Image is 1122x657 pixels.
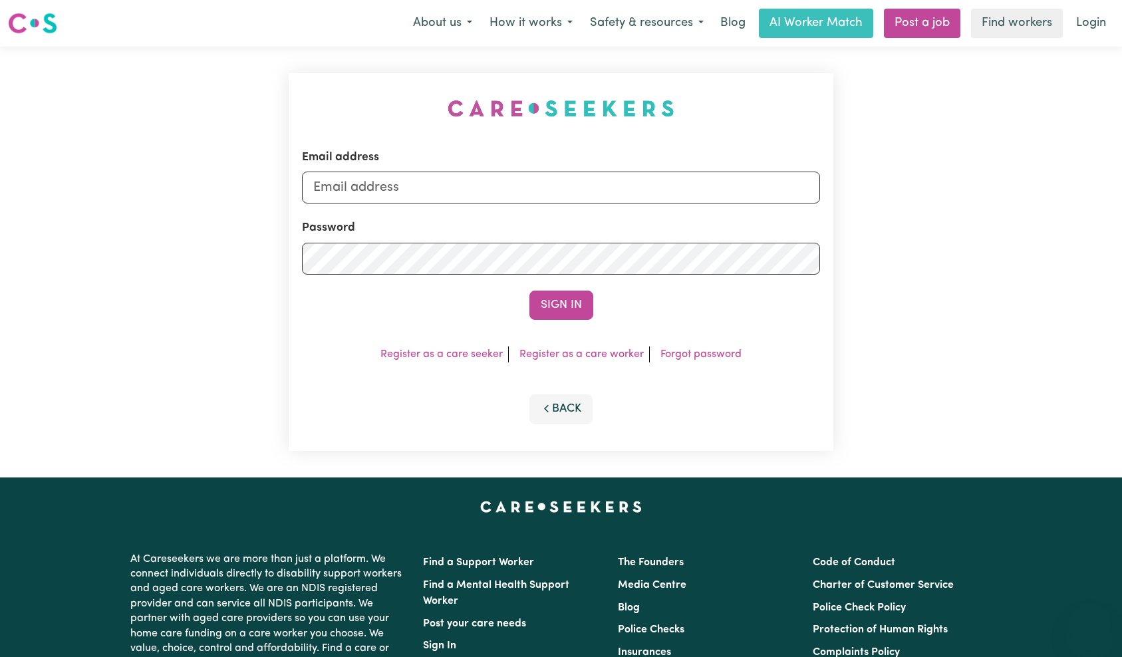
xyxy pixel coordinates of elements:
img: Careseekers logo [8,11,57,35]
a: Find a Support Worker [423,557,534,568]
iframe: Button to launch messaging window [1069,604,1111,646]
a: Blog [712,9,754,38]
a: Post your care needs [423,618,526,629]
input: Email address [302,172,821,203]
a: Charter of Customer Service [813,580,954,591]
button: Safety & resources [581,9,712,37]
a: Find workers [971,9,1063,38]
a: AI Worker Match [759,9,873,38]
button: Back [529,394,593,424]
a: Careseekers home page [480,501,642,512]
label: Email address [302,149,379,166]
a: Find a Mental Health Support Worker [423,580,569,606]
a: Protection of Human Rights [813,624,948,635]
a: Code of Conduct [813,557,895,568]
a: The Founders [618,557,684,568]
a: Login [1068,9,1114,38]
a: Police Check Policy [813,602,906,613]
a: Blog [618,602,640,613]
a: Forgot password [660,349,742,360]
button: About us [404,9,481,37]
a: Register as a care worker [519,349,644,360]
a: Post a job [884,9,960,38]
a: Register as a care seeker [380,349,503,360]
button: Sign In [529,291,593,320]
label: Password [302,219,355,237]
a: Sign In [423,640,456,651]
a: Police Checks [618,624,684,635]
a: Careseekers logo [8,8,57,39]
button: How it works [481,9,581,37]
a: Media Centre [618,580,686,591]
